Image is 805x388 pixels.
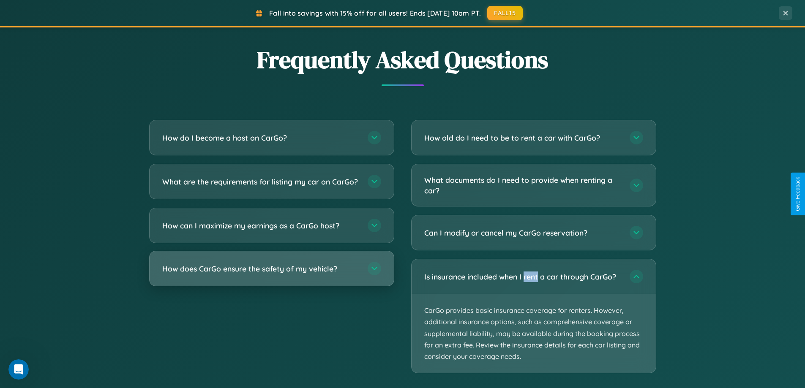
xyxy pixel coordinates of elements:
[8,359,29,380] iframe: Intercom live chat
[412,294,656,373] p: CarGo provides basic insurance coverage for renters. However, additional insurance options, such ...
[795,177,801,211] div: Give Feedback
[269,9,481,17] span: Fall into savings with 15% off for all users! Ends [DATE] 10am PT.
[162,176,359,187] h3: What are the requirements for listing my car on CarGo?
[424,228,621,238] h3: Can I modify or cancel my CarGo reservation?
[424,133,621,143] h3: How old do I need to be to rent a car with CarGo?
[162,133,359,143] h3: How do I become a host on CarGo?
[487,6,523,20] button: FALL15
[424,271,621,282] h3: Is insurance included when I rent a car through CarGo?
[149,43,656,76] h2: Frequently Asked Questions
[162,220,359,231] h3: How can I maximize my earnings as a CarGo host?
[424,175,621,195] h3: What documents do I need to provide when renting a car?
[162,263,359,274] h3: How does CarGo ensure the safety of my vehicle?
